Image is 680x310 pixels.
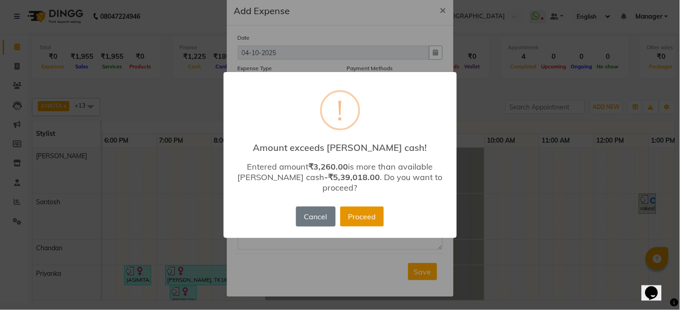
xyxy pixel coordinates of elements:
[236,161,443,193] div: Entered amount is more than available [PERSON_NAME] cash . Do you want to proceed?
[309,161,348,172] b: ₹3,260.00
[642,274,671,301] iframe: chat widget
[325,172,380,182] b: -₹5,39,018.00
[337,92,343,129] div: !
[340,207,384,227] button: Proceed
[224,135,457,153] h2: Amount exceeds [PERSON_NAME] cash!
[296,207,335,227] button: Cancel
